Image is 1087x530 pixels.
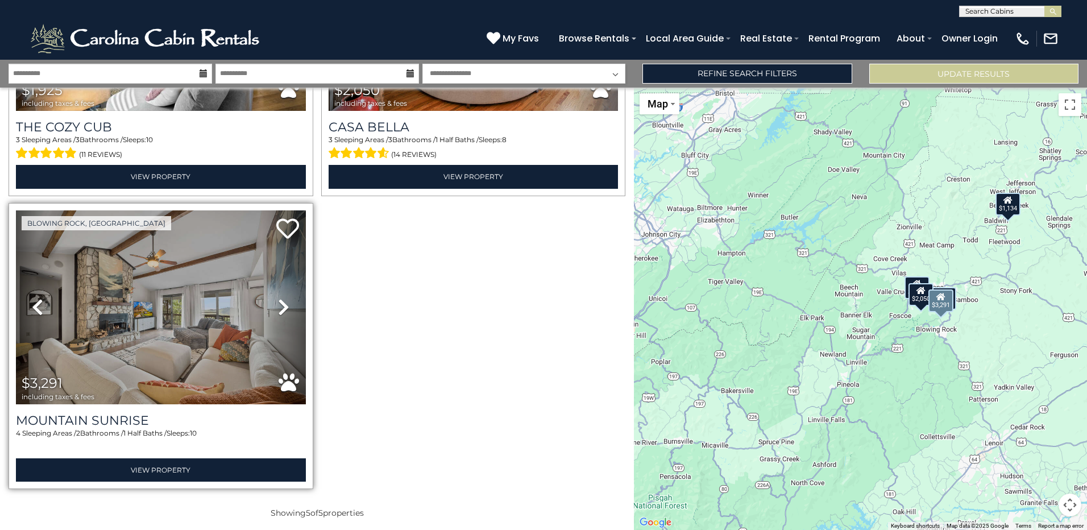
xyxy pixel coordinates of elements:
[502,135,507,144] span: 8
[16,428,306,456] div: Sleeping Areas / Bathrooms / Sleeps:
[1038,523,1084,529] a: Report a map error
[276,217,299,242] a: Add to favorites
[334,82,380,98] span: $2,050
[947,523,1009,529] span: Map data ©2025 Google
[1015,523,1031,529] a: Terms (opens in new tab)
[637,515,674,530] img: Google
[28,22,264,56] img: White-1-2.png
[891,522,940,530] button: Keyboard shortcuts
[1059,93,1081,116] button: Toggle fullscreen view
[803,28,886,48] a: Rental Program
[22,375,63,391] span: $3,291
[123,429,167,437] span: 1 Half Baths /
[1043,31,1059,47] img: mail-regular-white.png
[553,28,635,48] a: Browse Rentals
[329,135,333,144] span: 3
[22,100,94,107] span: including taxes & fees
[334,100,407,107] span: including taxes & fees
[16,119,306,135] a: The Cozy Cub
[642,64,852,84] a: Refine Search Filters
[16,135,20,144] span: 3
[16,458,306,482] a: View Property
[388,135,392,144] span: 3
[329,165,619,188] a: View Property
[928,289,953,312] div: $3,291
[995,193,1020,216] div: $1,134
[735,28,798,48] a: Real Estate
[16,135,306,162] div: Sleeping Areas / Bathrooms / Sleeps:
[318,508,323,518] span: 5
[936,28,1003,48] a: Owner Login
[905,276,930,299] div: $1,723
[648,98,668,110] span: Map
[16,413,306,428] a: Mountain Sunrise
[640,28,729,48] a: Local Area Guide
[9,507,625,519] p: Showing of properties
[640,93,679,114] button: Change map style
[329,119,619,135] a: Casa Bella
[22,82,63,98] span: $1,925
[391,147,437,162] span: (14 reviews)
[931,287,956,310] div: $1,925
[1015,31,1031,47] img: phone-regular-white.png
[1059,494,1081,516] button: Map camera controls
[16,165,306,188] a: View Property
[637,515,674,530] a: Open this area in Google Maps (opens a new window)
[329,135,619,162] div: Sleeping Areas / Bathrooms / Sleeps:
[503,31,539,45] span: My Favs
[79,147,122,162] span: (11 reviews)
[76,135,80,144] span: 3
[16,210,306,404] img: thumbnail_169529931.jpeg
[16,429,20,437] span: 4
[190,429,197,437] span: 10
[487,31,542,46] a: My Favs
[22,393,94,400] span: including taxes & fees
[306,508,310,518] span: 5
[146,135,153,144] span: 10
[22,216,171,230] a: Blowing Rock, [GEOGRAPHIC_DATA]
[435,135,479,144] span: 1 Half Baths /
[908,283,934,306] div: $2,050
[891,28,931,48] a: About
[869,64,1078,84] button: Update Results
[76,429,80,437] span: 2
